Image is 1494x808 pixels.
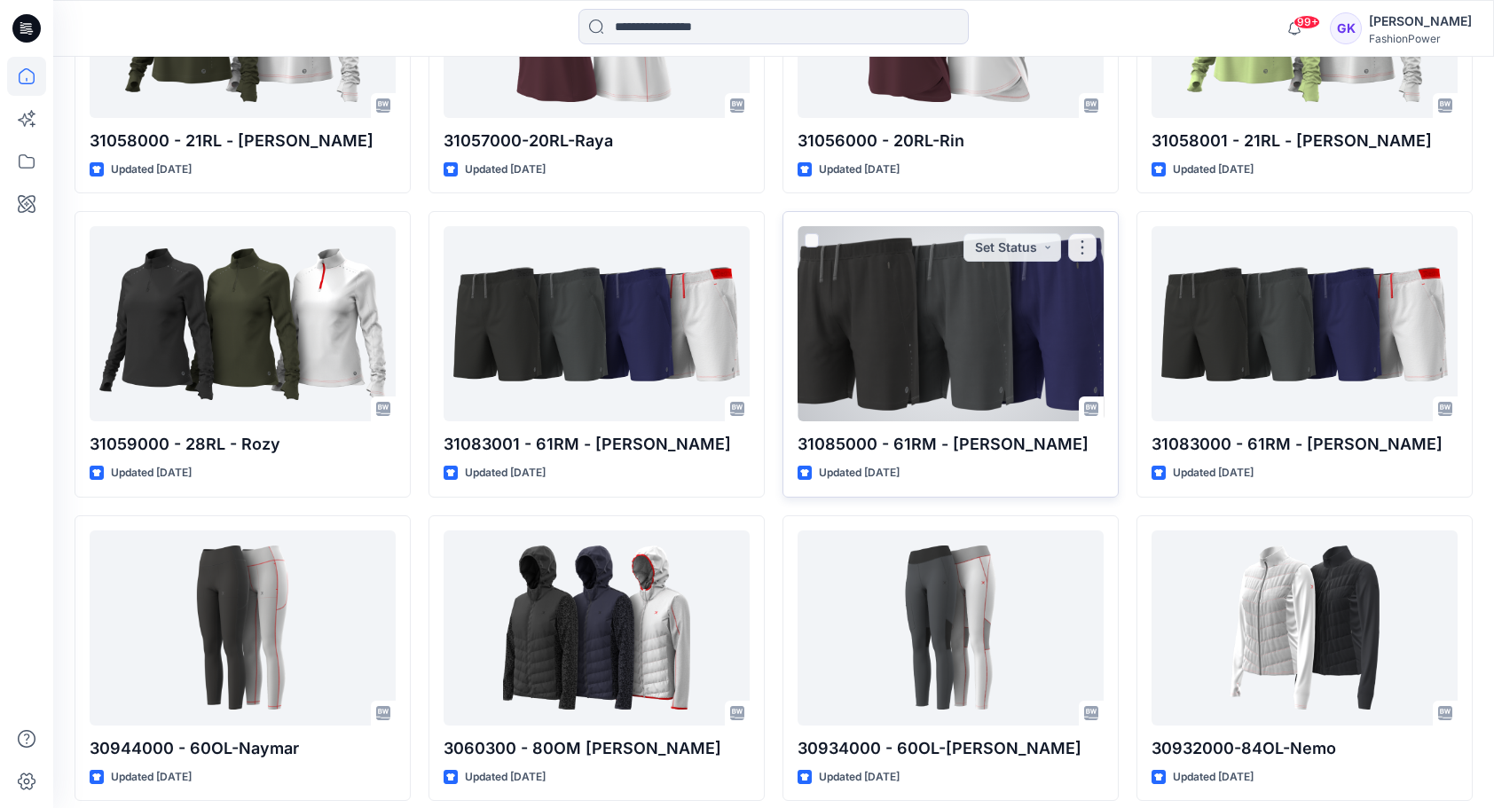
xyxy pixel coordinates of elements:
[819,161,900,179] p: Updated [DATE]
[1173,464,1254,482] p: Updated [DATE]
[798,736,1104,761] p: 30934000 - 60OL-[PERSON_NAME]
[90,736,396,761] p: 30944000 - 60OL-Naymar
[90,432,396,457] p: 31059000 - 28RL - Rozy
[819,464,900,482] p: Updated [DATE]
[465,161,546,179] p: Updated [DATE]
[90,530,396,726] a: 30944000 - 60OL-Naymar
[90,129,396,153] p: 31058000 - 21RL - [PERSON_NAME]
[465,768,546,787] p: Updated [DATE]
[444,129,750,153] p: 31057000-20RL-Raya
[1152,226,1458,421] a: 31083000 - 61RM - Ross
[444,736,750,761] p: 3060300 - 80OM [PERSON_NAME]
[111,464,192,482] p: Updated [DATE]
[1369,32,1472,45] div: FashionPower
[1152,736,1458,761] p: 30932000-84OL-Nemo
[1152,530,1458,726] a: 30932000-84OL-Nemo
[1152,129,1458,153] p: 31058001 - 21RL - [PERSON_NAME]
[111,768,192,787] p: Updated [DATE]
[819,768,900,787] p: Updated [DATE]
[465,464,546,482] p: Updated [DATE]
[1369,11,1472,32] div: [PERSON_NAME]
[111,161,192,179] p: Updated [DATE]
[798,226,1104,421] a: 31085000 - 61RM - Rufus
[444,432,750,457] p: 31083001 - 61RM - [PERSON_NAME]
[798,129,1104,153] p: 31056000 - 20RL-Rin
[1293,15,1320,29] span: 99+
[798,530,1104,726] a: 30934000 - 60OL-Nicole
[1173,768,1254,787] p: Updated [DATE]
[1330,12,1362,44] div: GK
[444,226,750,421] a: 31083001 - 61RM - Ross
[798,432,1104,457] p: 31085000 - 61RM - [PERSON_NAME]
[1152,432,1458,457] p: 31083000 - 61RM - [PERSON_NAME]
[1173,161,1254,179] p: Updated [DATE]
[90,226,396,421] a: 31059000 - 28RL - Rozy
[444,530,750,726] a: 3060300 - 80OM Noelle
